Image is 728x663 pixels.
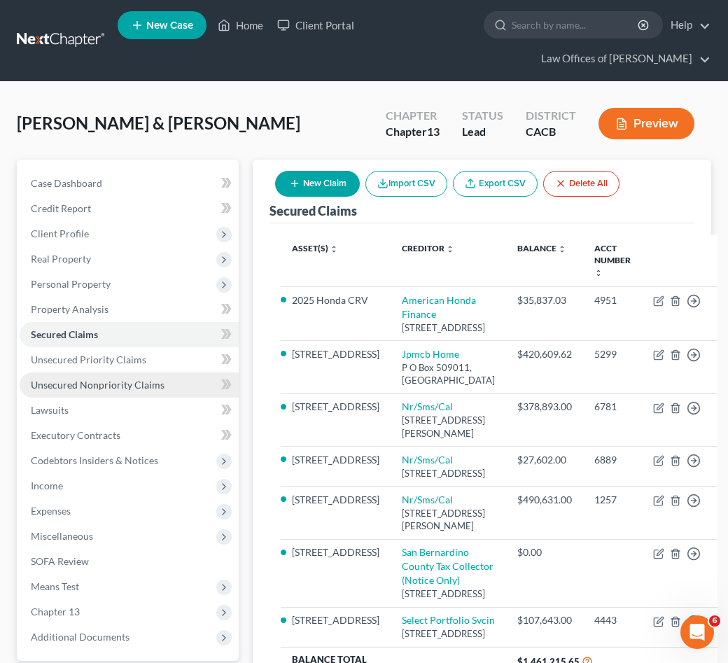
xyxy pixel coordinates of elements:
[31,404,69,416] span: Lawsuits
[31,429,120,441] span: Executory Contracts
[709,615,720,627] span: 6
[402,627,495,641] div: [STREET_ADDRESS]
[31,631,129,643] span: Additional Documents
[526,108,576,124] div: District
[31,379,164,391] span: Unsecured Nonpriority Claims
[275,171,360,197] button: New Claim
[453,171,538,197] a: Export CSV
[402,361,495,387] div: P O Box 509011, [GEOGRAPHIC_DATA]
[31,228,89,239] span: Client Profile
[517,347,572,361] div: $420,609.62
[594,453,631,467] div: 6889
[31,202,91,214] span: Credit Report
[402,454,453,466] a: Nr/Sms/Cal
[594,400,631,414] div: 6781
[20,398,239,423] a: Lawsuits
[365,171,447,197] button: Import CSV
[20,171,239,196] a: Case Dashboard
[402,400,453,412] a: Nr/Sms/Cal
[517,545,572,559] div: $0.00
[534,46,710,71] a: Law Offices of [PERSON_NAME]
[292,613,379,627] li: [STREET_ADDRESS]
[517,293,572,307] div: $35,837.03
[402,348,459,360] a: Jpmcb Home
[292,493,379,507] li: [STREET_ADDRESS]
[31,580,79,592] span: Means Test
[292,453,379,467] li: [STREET_ADDRESS]
[20,549,239,574] a: SOFA Review
[31,530,93,542] span: Miscellaneous
[526,124,576,140] div: CACB
[20,423,239,448] a: Executory Contracts
[594,269,603,277] i: unfold_more
[292,293,379,307] li: 2025 Honda CRV
[31,177,102,189] span: Case Dashboard
[598,108,694,139] button: Preview
[292,400,379,414] li: [STREET_ADDRESS]
[269,202,357,219] div: Secured Claims
[402,321,495,335] div: [STREET_ADDRESS]
[594,613,631,627] div: 4443
[292,545,379,559] li: [STREET_ADDRESS]
[386,124,440,140] div: Chapter
[211,13,270,38] a: Home
[31,454,158,466] span: Codebtors Insiders & Notices
[543,171,619,197] button: Delete All
[20,322,239,347] a: Secured Claims
[594,243,631,277] a: Acct Number unfold_more
[427,125,440,138] span: 13
[330,245,338,253] i: unfold_more
[402,294,476,320] a: American Honda Finance
[292,347,379,361] li: [STREET_ADDRESS]
[20,347,239,372] a: Unsecured Priority Claims
[517,453,572,467] div: $27,602.00
[31,354,146,365] span: Unsecured Priority Claims
[402,587,495,601] div: [STREET_ADDRESS]
[31,606,80,617] span: Chapter 13
[402,414,495,440] div: [STREET_ADDRESS][PERSON_NAME]
[31,555,89,567] span: SOFA Review
[20,196,239,221] a: Credit Report
[31,253,91,265] span: Real Property
[402,614,495,626] a: Select Portfolio Svcin
[292,243,338,253] a: Asset(s) unfold_more
[402,507,495,533] div: [STREET_ADDRESS][PERSON_NAME]
[20,372,239,398] a: Unsecured Nonpriority Claims
[517,243,566,253] a: Balance unfold_more
[146,20,193,31] span: New Case
[462,124,503,140] div: Lead
[20,297,239,322] a: Property Analysis
[517,613,572,627] div: $107,643.00
[270,13,361,38] a: Client Portal
[31,278,111,290] span: Personal Property
[386,108,440,124] div: Chapter
[594,293,631,307] div: 4951
[31,480,63,491] span: Income
[402,546,493,586] a: San Bernardino County Tax Collector (Notice Only)
[680,615,714,649] iframe: Intercom live chat
[517,400,572,414] div: $378,893.00
[594,493,631,507] div: 1257
[402,243,454,253] a: Creditor unfold_more
[512,12,640,38] input: Search by name...
[664,13,710,38] a: Help
[31,505,71,517] span: Expenses
[17,113,300,133] span: [PERSON_NAME] & [PERSON_NAME]
[402,494,453,505] a: Nr/Sms/Cal
[594,347,631,361] div: 5299
[462,108,503,124] div: Status
[446,245,454,253] i: unfold_more
[402,467,495,480] div: [STREET_ADDRESS]
[558,245,566,253] i: unfold_more
[517,493,572,507] div: $490,631.00
[31,303,108,315] span: Property Analysis
[31,328,98,340] span: Secured Claims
